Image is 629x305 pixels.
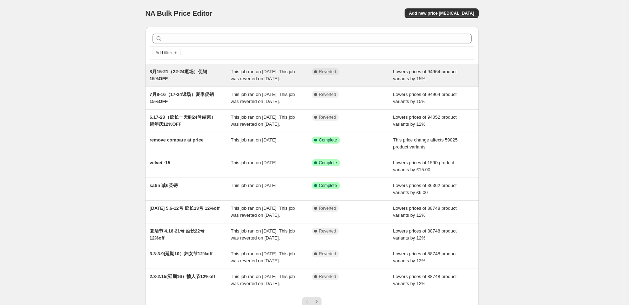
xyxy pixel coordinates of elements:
span: Reverted [319,206,336,211]
span: Reverted [319,251,336,257]
span: Lowers prices of 88748 product variants by 12% [393,274,456,286]
span: Complete [319,137,337,143]
span: Lowers prices of 94964 product variants by 15% [393,69,456,81]
span: 6.17-23（延长一天到24号结束）周年庆12%OFF [150,115,216,127]
span: 2.8-2.15(延期16）情人节12%off [150,274,215,279]
span: NA Bulk Price Editor [146,9,212,17]
span: This job ran on [DATE]. [231,160,278,165]
span: Reverted [319,92,336,97]
span: This price change affects 59025 product variants. [393,137,458,150]
span: Reverted [319,274,336,279]
span: This job ran on [DATE]. This job was reverted on [DATE]. [231,228,295,241]
span: This job ran on [DATE]. [231,183,278,188]
span: Reverted [319,69,336,75]
span: Lowers prices of 36362 product variants by £6.00 [393,183,456,195]
span: This job ran on [DATE]. This job was reverted on [DATE]. [231,251,295,263]
span: Reverted [319,228,336,234]
button: Add new price [MEDICAL_DATA] [405,8,478,18]
span: This job ran on [DATE]. This job was reverted on [DATE]. [231,69,295,81]
span: This job ran on [DATE]. [231,137,278,143]
span: This job ran on [DATE]. This job was reverted on [DATE]. [231,274,295,286]
span: Lowers prices of 94964 product variants by 15% [393,92,456,104]
span: velvet -15 [150,160,170,165]
span: 3.3-3.9(延期10）妇女节12%off [150,251,213,256]
span: Lowers prices of 88748 product variants by 12% [393,206,456,218]
span: 8月15-21（22-24返场）促销15%OFF [150,69,208,81]
span: satin 减6英镑 [150,183,178,188]
span: This job ran on [DATE]. This job was reverted on [DATE]. [231,115,295,127]
span: Add new price [MEDICAL_DATA] [409,11,474,16]
span: Lowers prices of 88748 product variants by 12% [393,251,456,263]
button: Add filter [153,49,181,57]
span: remove compare at price [150,137,204,143]
span: Complete [319,183,337,188]
span: 7月8-16（17-24返场）夏季促销15%OFF [150,92,214,104]
span: Lowers prices of 1590 product variants by £15.00 [393,160,454,172]
span: This job ran on [DATE]. This job was reverted on [DATE]. [231,206,295,218]
span: This job ran on [DATE]. This job was reverted on [DATE]. [231,92,295,104]
span: Lowers prices of 88748 product variants by 12% [393,228,456,241]
span: Complete [319,160,337,166]
span: 复活节 4.16-21号 延长22号 12%off [150,228,205,241]
span: Lowers prices of 94052 product variants by 12% [393,115,456,127]
span: Reverted [319,115,336,120]
span: Add filter [156,50,172,56]
span: [DATE] 5.6-12号 延长13号 12%off [150,206,220,211]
